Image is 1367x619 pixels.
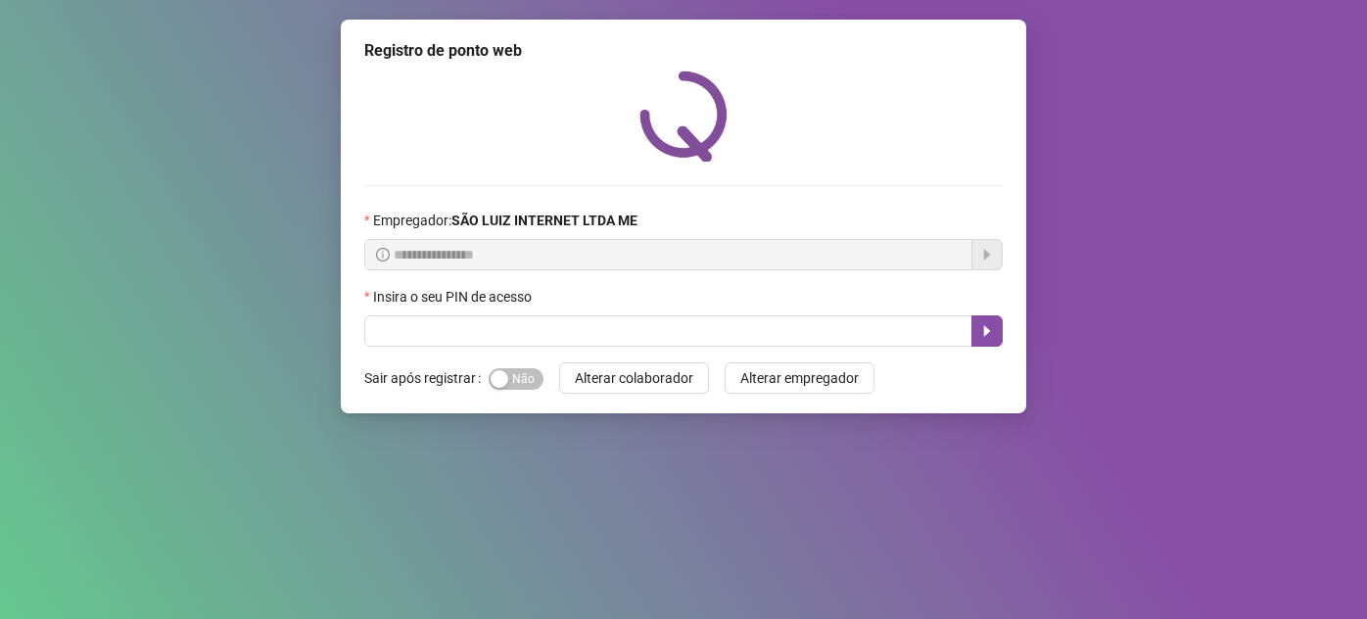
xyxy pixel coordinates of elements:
img: QRPoint [639,71,728,162]
span: info-circle [376,248,390,262]
span: Empregador : [373,210,637,231]
label: Sair após registrar [364,362,489,394]
span: Alterar colaborador [575,367,693,389]
button: Alterar empregador [725,362,874,394]
strong: SÃO LUIZ INTERNET LTDA ME [451,213,637,228]
label: Insira o seu PIN de acesso [364,286,544,308]
span: caret-right [979,323,995,339]
span: Alterar empregador [740,367,859,389]
button: Alterar colaborador [559,362,709,394]
div: Registro de ponto web [364,39,1003,63]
